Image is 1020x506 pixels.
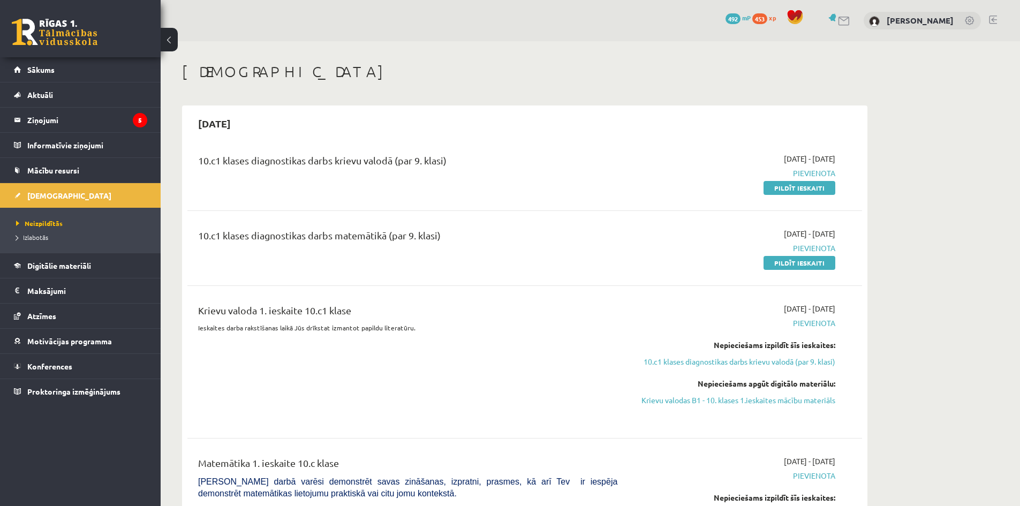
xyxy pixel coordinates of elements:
a: Konferences [14,354,147,379]
legend: Informatīvie ziņojumi [27,133,147,157]
a: 492 mP [726,13,751,22]
span: Pievienota [633,168,835,179]
a: 453 xp [752,13,781,22]
legend: Maksājumi [27,278,147,303]
span: Aktuāli [27,90,53,100]
h1: [DEMOGRAPHIC_DATA] [182,63,867,81]
span: Digitālie materiāli [27,261,91,270]
span: Mācību resursi [27,165,79,175]
span: [DATE] - [DATE] [784,228,835,239]
h2: [DATE] [187,111,241,136]
a: Pildīt ieskaiti [764,181,835,195]
span: 492 [726,13,741,24]
span: Sākums [27,65,55,74]
span: [DEMOGRAPHIC_DATA] [27,191,111,200]
p: Ieskaites darba rakstīšanas laikā Jūs drīkstat izmantot papildu literatūru. [198,323,617,333]
span: [DATE] - [DATE] [784,456,835,467]
a: Neizpildītās [16,218,150,228]
div: Nepieciešams apgūt digitālo materiālu: [633,378,835,389]
span: Atzīmes [27,311,56,321]
span: Motivācijas programma [27,336,112,346]
a: Informatīvie ziņojumi [14,133,147,157]
a: Maksājumi [14,278,147,303]
div: Nepieciešams izpildīt šīs ieskaites: [633,492,835,503]
div: 10.c1 klases diagnostikas darbs krievu valodā (par 9. klasi) [198,153,617,173]
div: Nepieciešams izpildīt šīs ieskaites: [633,339,835,351]
a: Ziņojumi5 [14,108,147,132]
div: 10.c1 klases diagnostikas darbs matemātikā (par 9. klasi) [198,228,617,248]
div: Matemātika 1. ieskaite 10.c klase [198,456,617,475]
span: Konferences [27,361,72,371]
span: mP [742,13,751,22]
i: 5 [133,113,147,127]
span: Proktoringa izmēģinājums [27,387,120,396]
span: Pievienota [633,470,835,481]
img: Emīls Brakše [869,16,880,27]
a: 10.c1 klases diagnostikas darbs krievu valodā (par 9. klasi) [633,356,835,367]
a: Proktoringa izmēģinājums [14,379,147,404]
a: Krievu valodas B1 - 10. klases 1.ieskaites mācību materiāls [633,395,835,406]
a: Atzīmes [14,304,147,328]
span: Izlabotās [16,233,48,241]
a: Aktuāli [14,82,147,107]
a: Pildīt ieskaiti [764,256,835,270]
span: Pievienota [633,243,835,254]
a: [DEMOGRAPHIC_DATA] [14,183,147,208]
span: Pievienota [633,318,835,329]
a: Rīgas 1. Tālmācības vidusskola [12,19,97,46]
a: Motivācijas programma [14,329,147,353]
span: 453 [752,13,767,24]
a: Izlabotās [16,232,150,242]
a: [PERSON_NAME] [887,15,954,26]
legend: Ziņojumi [27,108,147,132]
span: xp [769,13,776,22]
span: [PERSON_NAME] darbā varēsi demonstrēt savas zināšanas, izpratni, prasmes, kā arī Tev ir iespēja d... [198,477,617,498]
a: Mācību resursi [14,158,147,183]
span: [DATE] - [DATE] [784,303,835,314]
span: [DATE] - [DATE] [784,153,835,164]
div: Krievu valoda 1. ieskaite 10.c1 klase [198,303,617,323]
a: Sākums [14,57,147,82]
span: Neizpildītās [16,219,63,228]
a: Digitālie materiāli [14,253,147,278]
